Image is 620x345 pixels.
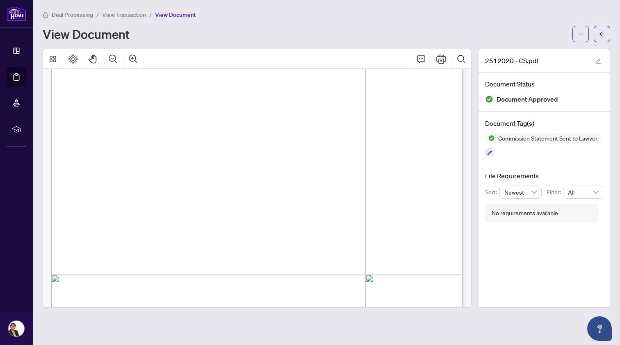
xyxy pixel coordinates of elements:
p: Filter: [547,188,563,197]
span: View Document [155,11,196,18]
span: ellipsis [578,31,584,37]
h4: File Requirements [485,171,603,181]
span: 2512020 - CS.pdf [485,56,538,66]
img: Profile Icon [9,321,24,336]
h4: Document Status [485,79,603,89]
span: arrow-left [599,31,605,37]
span: Commission Statement Sent to Lawyer [495,135,601,141]
span: Deal Processing [52,11,93,18]
span: Newest [504,186,537,198]
span: View Transaction [102,11,146,18]
li: / [96,10,99,19]
span: Document Approved [497,94,558,105]
img: Document Status [485,95,493,103]
span: home [43,12,48,18]
img: Status Icon [485,133,495,143]
span: edit [595,58,601,64]
h1: View Document [43,27,130,41]
button: Open asap [587,316,612,341]
h4: Document Tag(s) [485,118,603,128]
p: Sort: [485,188,499,197]
li: / [149,10,152,19]
img: logo [7,6,26,21]
div: No requirements available [492,209,558,218]
span: All [568,186,598,198]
